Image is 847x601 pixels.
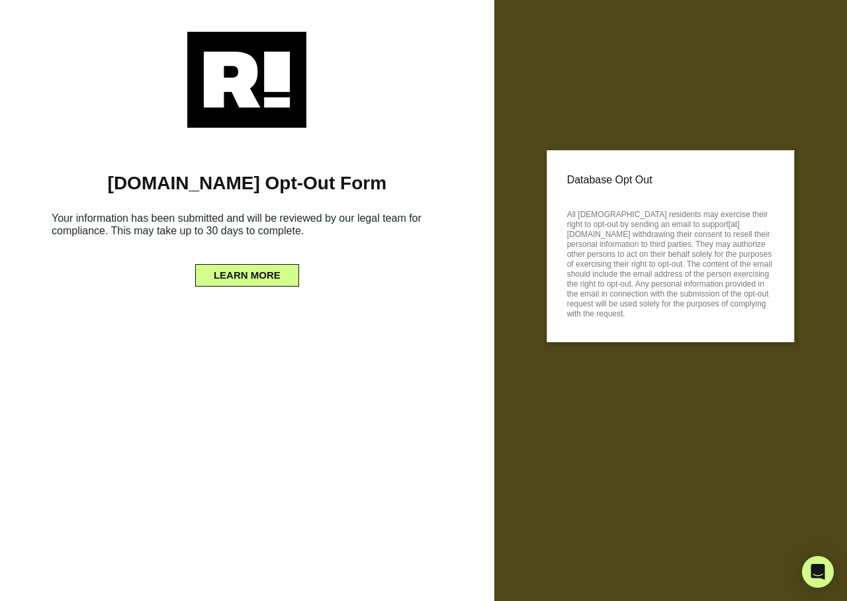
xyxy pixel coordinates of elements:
img: Retention.com [187,32,306,128]
p: All [DEMOGRAPHIC_DATA] residents may exercise their right to opt-out by sending an email to suppo... [567,206,774,319]
a: LEARN MORE [195,266,299,277]
h6: Your information has been submitted and will be reviewed by our legal team for compliance. This m... [20,207,474,248]
h1: [DOMAIN_NAME] Opt-Out Form [20,172,474,195]
p: Database Opt Out [567,170,774,190]
div: Open Intercom Messenger [802,556,834,588]
button: LEARN MORE [195,264,299,287]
